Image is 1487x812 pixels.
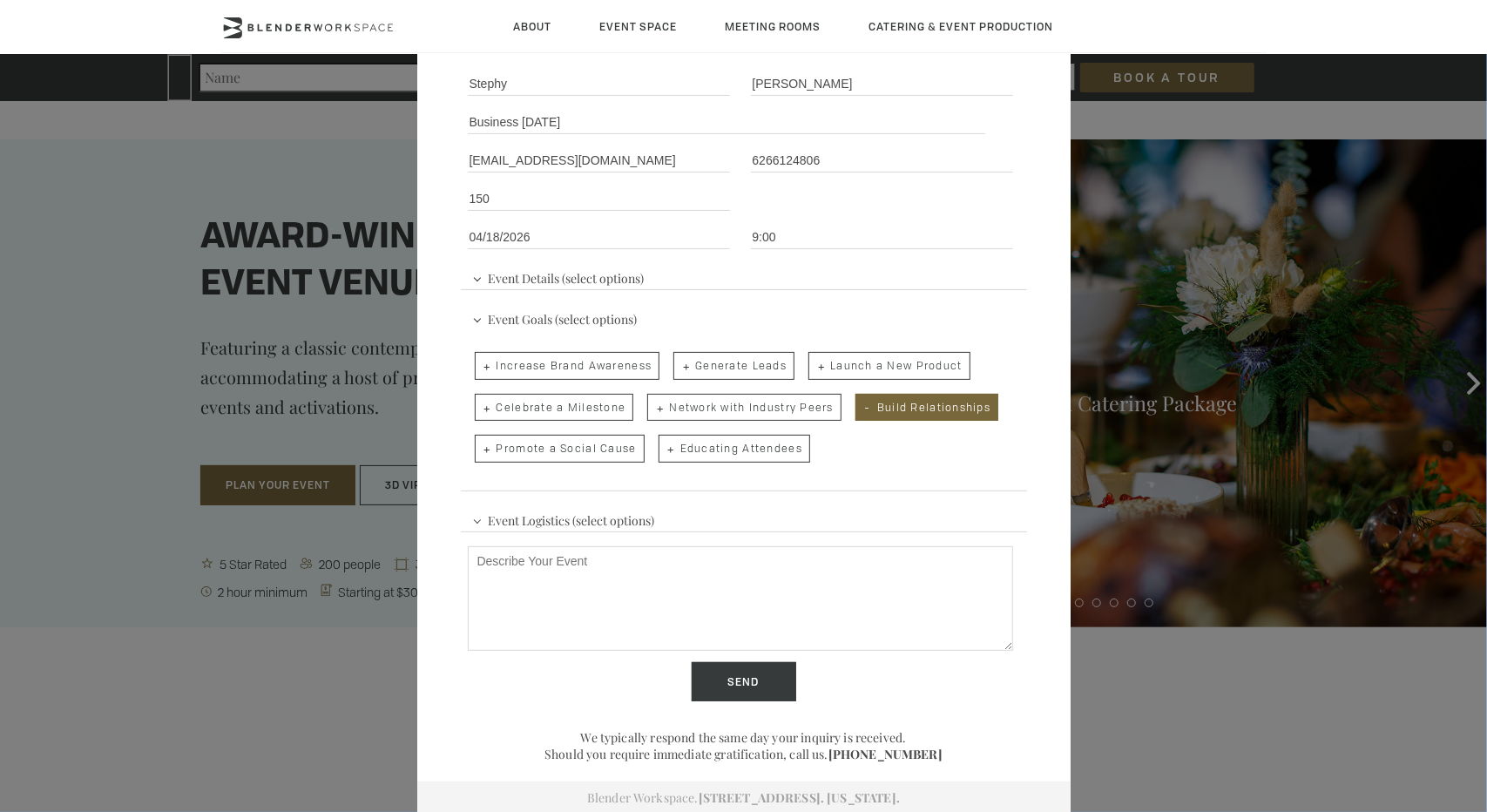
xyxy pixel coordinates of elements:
span: Celebrate a Milestone [475,394,634,422]
span: Event Goals (select options) [468,304,642,330]
a: [STREET_ADDRESS]. [US_STATE]. [699,789,900,806]
span: Promote a Social Cause [475,435,645,463]
input: Email Address * [468,148,730,173]
span: Network with Industry Peers [647,394,842,422]
input: Phone Number [751,148,1013,173]
span: Generate Leads [673,352,794,380]
span: Increase Brand Awareness [475,352,660,380]
input: Send [692,662,796,702]
input: Start Time [751,225,1013,249]
span: Launch a New Product [808,352,970,380]
input: Number of Attendees [468,186,730,211]
p: We typically respond the same day your inquiry is received. [461,729,1027,746]
p: Should you require immediate gratification, call us. [461,746,1027,762]
input: Company Name [468,110,986,134]
span: Build Relationships [855,394,998,422]
span: Event Logistics (select options) [468,505,659,531]
input: Event Date [468,225,730,249]
span: Educating Attendees [659,435,810,463]
input: Last Name [751,71,1013,96]
input: First Name [468,71,730,96]
span: Event Details (select options) [468,263,649,289]
a: [PHONE_NUMBER] [828,746,943,762]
